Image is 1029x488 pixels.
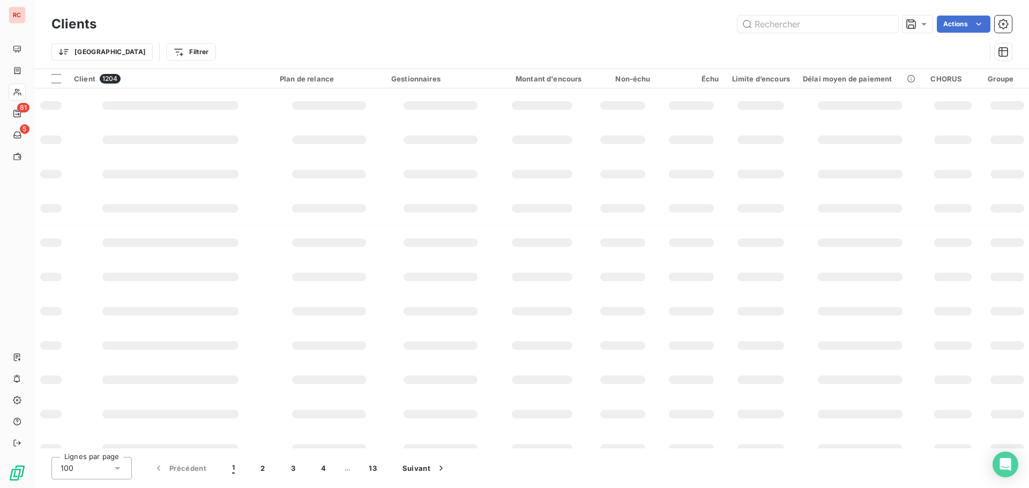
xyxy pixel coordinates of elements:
[391,74,490,83] div: Gestionnaires
[732,74,790,83] div: Limite d’encours
[937,16,990,33] button: Actions
[803,74,918,83] div: Délai moyen de paiement
[930,74,975,83] div: CHORUS
[9,464,26,482] img: Logo LeanPay
[140,457,219,479] button: Précédent
[74,74,95,83] span: Client
[280,74,378,83] div: Plan de relance
[51,43,153,61] button: [GEOGRAPHIC_DATA]
[166,43,215,61] button: Filtrer
[9,6,26,24] div: RC
[737,16,898,33] input: Rechercher
[100,74,121,84] span: 1204
[308,457,339,479] button: 4
[390,457,459,479] button: Suivant
[17,103,29,112] span: 81
[663,74,719,83] div: Échu
[248,457,278,479] button: 2
[988,74,1026,83] div: Groupe
[61,463,73,474] span: 100
[339,460,356,477] span: …
[278,457,308,479] button: 3
[232,463,235,474] span: 1
[503,74,582,83] div: Montant d'encours
[20,124,29,134] span: 5
[219,457,248,479] button: 1
[356,457,390,479] button: 13
[993,452,1018,477] div: Open Intercom Messenger
[595,74,651,83] div: Non-échu
[51,14,96,34] h3: Clients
